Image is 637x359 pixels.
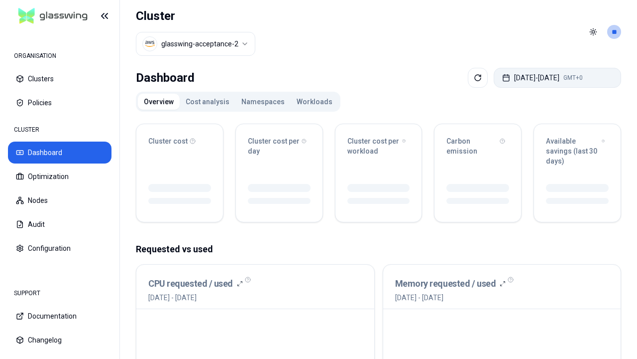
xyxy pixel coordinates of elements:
[14,4,92,28] img: GlassWing
[138,94,180,110] button: Overview
[395,293,506,303] span: [DATE] - [DATE]
[8,213,111,235] button: Audit
[395,277,496,291] h3: Memory requested / used
[148,277,233,291] h3: CPU requested / used
[136,68,195,88] div: Dashboard
[8,305,111,327] button: Documentation
[136,242,621,256] p: Requested vs used
[8,283,111,303] div: SUPPORT
[8,166,111,187] button: Optimization
[180,94,235,110] button: Cost analysis
[145,39,155,49] img: aws
[546,136,609,166] div: Available savings (last 30 days)
[8,142,111,164] button: Dashboard
[8,46,111,66] div: ORGANISATION
[8,237,111,259] button: Configuration
[8,68,111,90] button: Clusters
[446,136,509,156] div: Carbon emission
[248,136,311,156] div: Cluster cost per day
[161,39,238,49] div: glasswing-acceptance-2
[563,74,583,82] span: GMT+0
[494,68,621,88] button: [DATE]-[DATE]GMT+0
[136,8,255,24] h1: Cluster
[347,136,410,156] div: Cluster cost per workload
[136,32,255,56] button: Select a value
[8,189,111,211] button: Nodes
[8,329,111,351] button: Changelog
[235,94,291,110] button: Namespaces
[8,120,111,140] div: CLUSTER
[291,94,338,110] button: Workloads
[8,92,111,114] button: Policies
[148,293,243,303] span: [DATE] - [DATE]
[148,136,211,146] div: Cluster cost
